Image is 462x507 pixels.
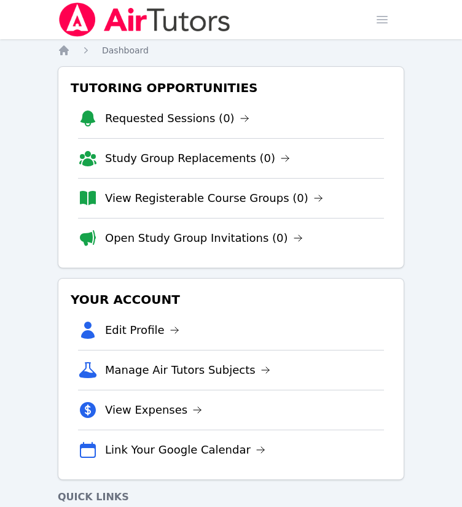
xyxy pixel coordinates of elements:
a: View Registerable Course Groups (0) [105,190,323,207]
nav: Breadcrumb [58,44,404,56]
a: Edit Profile [105,322,179,339]
a: View Expenses [105,401,202,419]
a: Link Your Google Calendar [105,441,265,459]
a: Dashboard [102,44,149,56]
h4: Quick Links [58,490,404,505]
h3: Your Account [68,288,394,311]
a: Manage Air Tutors Subjects [105,362,270,379]
a: Open Study Group Invitations (0) [105,230,303,247]
h3: Tutoring Opportunities [68,77,394,99]
span: Dashboard [102,45,149,55]
a: Requested Sessions (0) [105,110,249,127]
img: Air Tutors [58,2,232,37]
a: Study Group Replacements (0) [105,150,290,167]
